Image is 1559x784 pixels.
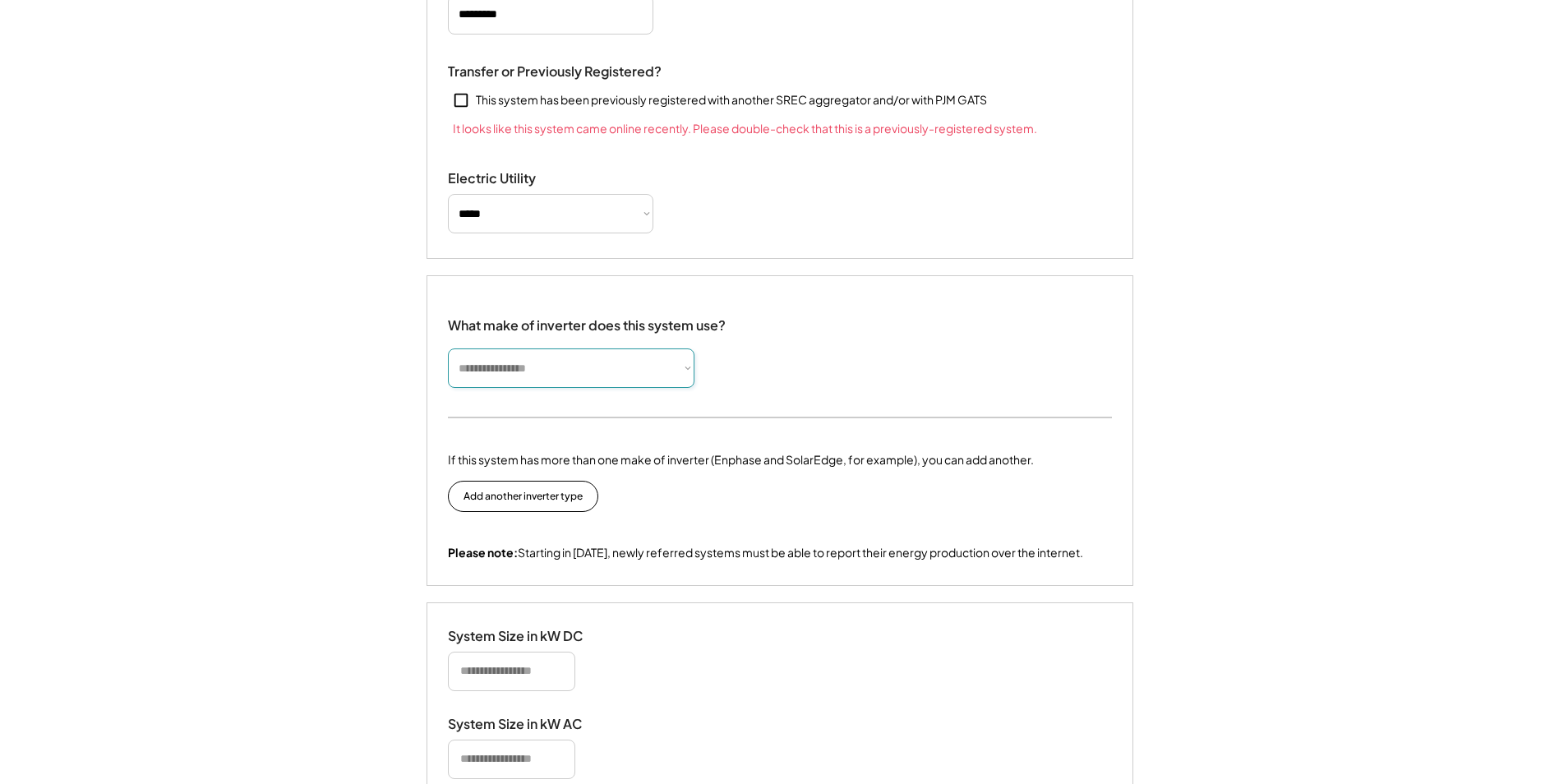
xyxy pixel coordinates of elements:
strong: Please note: [448,545,518,560]
div: System Size in kW DC [448,628,612,645]
div: What make of inverter does this system use? [448,301,726,338]
div: If this system has more than one make of inverter (Enphase and SolarEdge, for example), you can a... [448,451,1034,468]
div: System Size in kW AC [448,716,612,733]
button: Add another inverter type [448,481,598,512]
div: It looks like this system came online recently. Please double-check that this is a previously-reg... [448,120,1037,137]
div: Electric Utility [448,170,612,187]
div: Starting in [DATE], newly referred systems must be able to report their energy production over th... [448,545,1083,561]
div: Transfer or Previously Registered? [448,63,662,81]
div: This system has been previously registered with another SREC aggregator and/or with PJM GATS [476,92,987,108]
